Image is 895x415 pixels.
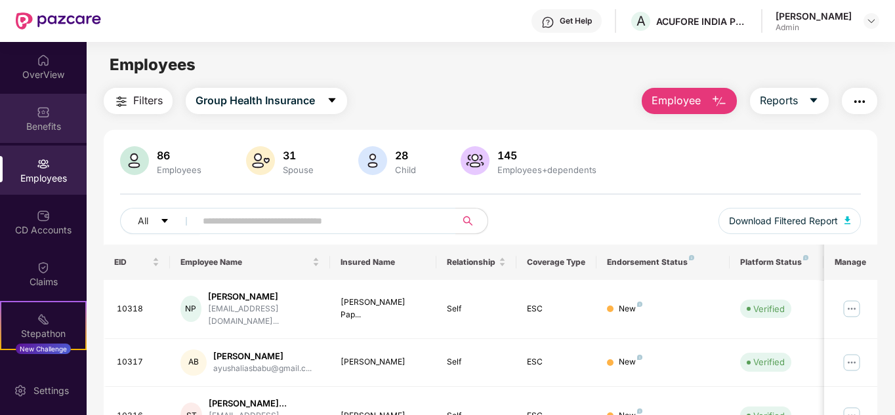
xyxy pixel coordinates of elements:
[341,356,427,368] div: [PERSON_NAME]
[16,12,101,30] img: New Pazcare Logo
[642,88,737,114] button: Employee
[495,149,599,162] div: 145
[541,16,554,29] img: svg+xml;base64,PHN2ZyBpZD0iSGVscC0zMngzMiIgeG1sbnM9Imh0dHA6Ly93d3cudzMub3JnLzIwMDAvc3ZnIiB3aWR0aD...
[330,245,437,280] th: Insured Name
[636,13,646,29] span: A
[14,384,27,397] img: svg+xml;base64,PHN2ZyBpZD0iU2V0dGluZy0yMHgyMCIgeG1sbnM9Imh0dHA6Ly93d3cudzMub3JnLzIwMDAvc3ZnIiB3aW...
[37,365,50,378] img: svg+xml;base64,PHN2ZyBpZD0iRW5kb3JzZW1lbnRzIiB4bWxucz0iaHR0cDovL3d3dy53My5vcmcvMjAwMC9zdmciIHdpZH...
[246,146,275,175] img: svg+xml;base64,PHN2ZyB4bWxucz0iaHR0cDovL3d3dy53My5vcmcvMjAwMC9zdmciIHhtbG5zOnhsaW5rPSJodHRwOi8vd3...
[160,216,169,227] span: caret-down
[104,245,171,280] th: EID
[114,94,129,109] img: svg+xml;base64,PHN2ZyB4bWxucz0iaHR0cDovL3d3dy53My5vcmcvMjAwMC9zdmciIHdpZHRoPSIyNCIgaGVpZ2h0PSIyNC...
[560,16,592,26] div: Get Help
[117,303,160,315] div: 10318
[495,165,599,175] div: Employees+dependents
[455,216,481,226] span: search
[37,54,50,67] img: svg+xml;base64,PHN2ZyBpZD0iSG9tZSIgeG1sbnM9Imh0dHA6Ly93d3cudzMub3JnLzIwMDAvc3ZnIiB3aWR0aD0iMjAiIG...
[120,146,149,175] img: svg+xml;base64,PHN2ZyB4bWxucz0iaHR0cDovL3d3dy53My5vcmcvMjAwMC9zdmciIHhtbG5zOnhsaW5rPSJodHRwOi8vd3...
[436,245,516,280] th: Relationship
[637,408,642,414] img: svg+xml;base64,PHN2ZyB4bWxucz0iaHR0cDovL3d3dy53My5vcmcvMjAwMC9zdmciIHdpZHRoPSI4IiBoZWlnaHQ9IjgiIH...
[392,165,419,175] div: Child
[776,10,852,22] div: [PERSON_NAME]
[341,296,427,321] div: [PERSON_NAME] Pap...
[718,208,862,234] button: Download Filtered Report
[208,303,320,328] div: [EMAIL_ADDRESS][DOMAIN_NAME]...
[358,146,387,175] img: svg+xml;base64,PHN2ZyB4bWxucz0iaHR0cDovL3d3dy53My5vcmcvMjAwMC9zdmciIHhtbG5zOnhsaW5rPSJodHRwOi8vd3...
[844,216,851,224] img: svg+xml;base64,PHN2ZyB4bWxucz0iaHR0cDovL3d3dy53My5vcmcvMjAwMC9zdmciIHhtbG5zOnhsaW5rPSJodHRwOi8vd3...
[209,397,320,410] div: [PERSON_NAME]...
[447,257,496,267] span: Relationship
[180,349,207,376] div: AB
[30,384,73,397] div: Settings
[729,214,838,228] span: Download Filtered Report
[327,95,337,107] span: caret-down
[104,88,173,114] button: Filters
[841,298,862,319] img: manageButton
[824,245,877,280] th: Manage
[110,55,196,74] span: Employees
[392,149,419,162] div: 28
[852,94,867,109] img: svg+xml;base64,PHN2ZyB4bWxucz0iaHR0cDovL3d3dy53My5vcmcvMjAwMC9zdmciIHdpZHRoPSIyNCIgaGVpZ2h0PSIyNC...
[652,92,701,109] span: Employee
[803,255,808,260] img: svg+xml;base64,PHN2ZyB4bWxucz0iaHR0cDovL3d3dy53My5vcmcvMjAwMC9zdmciIHdpZHRoPSI4IiBoZWlnaHQ9IjgiIH...
[607,257,719,267] div: Endorsement Status
[461,146,489,175] img: svg+xml;base64,PHN2ZyB4bWxucz0iaHR0cDovL3d3dy53My5vcmcvMjAwMC9zdmciIHhtbG5zOnhsaW5rPSJodHRwOi8vd3...
[37,313,50,326] img: svg+xml;base64,PHN2ZyB4bWxucz0iaHR0cDovL3d3dy53My5vcmcvMjAwMC9zdmciIHdpZHRoPSIyMSIgaGVpZ2h0PSIyMC...
[133,92,163,109] span: Filters
[213,363,312,375] div: ayushaliasbabu@gmail.c...
[619,303,642,315] div: New
[841,352,862,373] img: manageButton
[114,257,150,267] span: EID
[154,149,204,162] div: 86
[37,209,50,222] img: svg+xml;base64,PHN2ZyBpZD0iQ0RfQWNjb3VudHMiIGRhdGEtbmFtZT0iQ0QgQWNjb3VudHMiIHhtbG5zPSJodHRwOi8vd3...
[619,356,642,368] div: New
[750,88,829,114] button: Reportscaret-down
[527,356,586,368] div: ESC
[170,245,330,280] th: Employee Name
[740,257,812,267] div: Platform Status
[208,290,320,303] div: [PERSON_NAME]
[637,302,642,307] img: svg+xml;base64,PHN2ZyB4bWxucz0iaHR0cDovL3d3dy53My5vcmcvMjAwMC9zdmciIHdpZHRoPSI4IiBoZWlnaHQ9IjgiIH...
[180,257,310,267] span: Employee Name
[656,15,748,28] div: ACUFORE INDIA PRIVATE LIMITED
[280,149,316,162] div: 31
[37,106,50,119] img: svg+xml;base64,PHN2ZyBpZD0iQmVuZWZpdHMiIHhtbG5zPSJodHRwOi8vd3d3LnczLm9yZy8yMDAwL3N2ZyIgd2lkdGg9Ij...
[1,327,85,340] div: Stepathon
[689,255,694,260] img: svg+xml;base64,PHN2ZyB4bWxucz0iaHR0cDovL3d3dy53My5vcmcvMjAwMC9zdmciIHdpZHRoPSI4IiBoZWlnaHQ9IjgiIH...
[138,214,148,228] span: All
[186,88,347,114] button: Group Health Insurancecaret-down
[447,303,506,315] div: Self
[808,95,819,107] span: caret-down
[776,22,852,33] div: Admin
[447,356,506,368] div: Self
[866,16,877,26] img: svg+xml;base64,PHN2ZyBpZD0iRHJvcGRvd24tMzJ4MzIiIHhtbG5zPSJodHRwOi8vd3d3LnczLm9yZy8yMDAwL3N2ZyIgd2...
[37,157,50,170] img: svg+xml;base64,PHN2ZyBpZD0iRW1wbG95ZWVzIiB4bWxucz0iaHR0cDovL3d3dy53My5vcmcvMjAwMC9zdmciIHdpZHRoPS...
[753,302,785,315] div: Verified
[120,208,200,234] button: Allcaret-down
[16,344,71,354] div: New Challenge
[213,350,312,363] div: [PERSON_NAME]
[280,165,316,175] div: Spouse
[196,92,315,109] span: Group Health Insurance
[637,355,642,360] img: svg+xml;base64,PHN2ZyB4bWxucz0iaHR0cDovL3d3dy53My5vcmcvMjAwMC9zdmciIHdpZHRoPSI4IiBoZWlnaHQ9IjgiIH...
[711,94,727,109] img: svg+xml;base64,PHN2ZyB4bWxucz0iaHR0cDovL3d3dy53My5vcmcvMjAwMC9zdmciIHhtbG5zOnhsaW5rPSJodHRwOi8vd3...
[180,296,201,322] div: NP
[455,208,488,234] button: search
[37,261,50,274] img: svg+xml;base64,PHN2ZyBpZD0iQ2xhaW0iIHhtbG5zPSJodHRwOi8vd3d3LnczLm9yZy8yMDAwL3N2ZyIgd2lkdGg9IjIwIi...
[117,356,160,368] div: 10317
[760,92,798,109] span: Reports
[516,245,596,280] th: Coverage Type
[154,165,204,175] div: Employees
[753,355,785,368] div: Verified
[527,303,586,315] div: ESC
